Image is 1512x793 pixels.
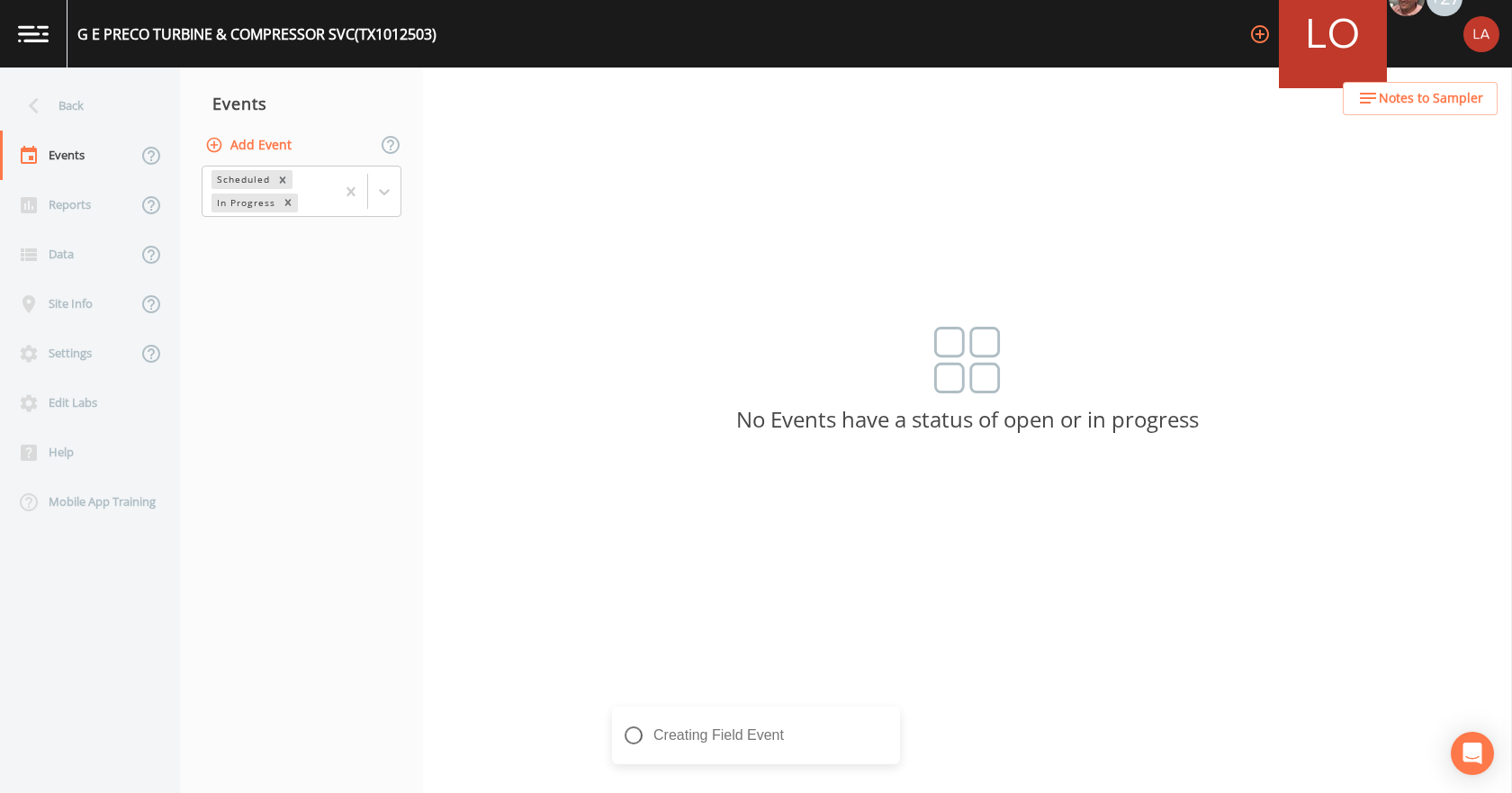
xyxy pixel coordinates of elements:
[612,707,900,764] div: Creating Field Event
[18,25,49,42] img: logo
[77,23,436,45] div: G E PRECO TURBINE & COMPRESSOR SVC (TX1012503)
[1451,732,1494,775] div: Open Intercom Messenger
[1379,87,1483,110] span: Notes to Sampler
[423,411,1512,428] p: No Events have a status of open or in progress
[211,170,273,189] div: Scheduled
[211,194,278,212] div: In Progress
[180,81,423,126] div: Events
[273,170,292,189] div: Remove Scheduled
[934,327,1001,393] img: svg%3e
[202,129,299,162] button: Add Event
[1463,16,1499,52] img: cf6e799eed601856facf0d2563d1856d
[278,194,298,212] div: Remove In Progress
